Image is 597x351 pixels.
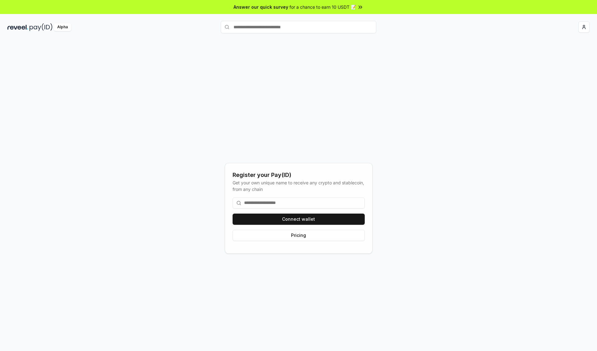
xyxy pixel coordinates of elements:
div: Alpha [54,23,71,31]
span: for a chance to earn 10 USDT 📝 [289,4,356,10]
span: Answer our quick survey [234,4,288,10]
button: Pricing [233,230,365,241]
button: Connect wallet [233,214,365,225]
div: Get your own unique name to receive any crypto and stablecoin, from any chain [233,179,365,192]
div: Register your Pay(ID) [233,171,365,179]
img: reveel_dark [7,23,28,31]
img: pay_id [30,23,53,31]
